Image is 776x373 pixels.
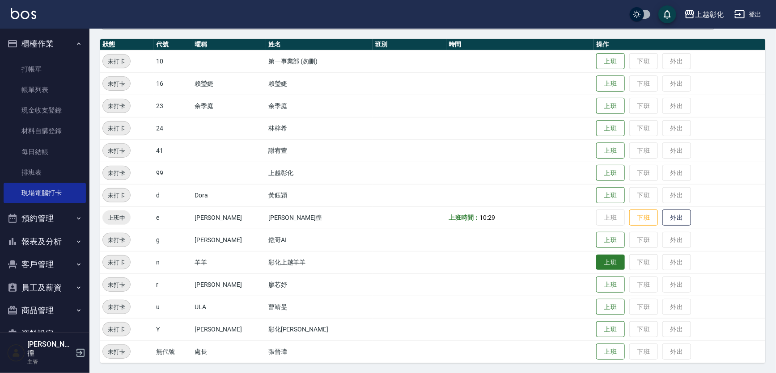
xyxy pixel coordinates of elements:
th: 暱稱 [192,39,266,50]
td: n [154,251,192,273]
td: 賴瑩婕 [192,72,266,95]
h5: [PERSON_NAME]徨 [27,340,73,358]
button: 登出 [731,6,765,23]
button: 上班 [596,277,625,293]
button: 客戶管理 [4,253,86,276]
button: 報表及分析 [4,230,86,253]
button: 上班 [596,255,625,270]
b: 上班時間： [449,214,480,221]
span: 上班中 [102,213,131,222]
span: 未打卡 [103,101,130,111]
button: 上越彰化 [681,5,727,24]
td: r [154,273,192,296]
span: 未打卡 [103,325,130,334]
button: 上班 [596,187,625,204]
td: [PERSON_NAME] [192,206,266,229]
button: 資料設定 [4,322,86,345]
button: 上班 [596,120,625,137]
th: 代號 [154,39,192,50]
td: 林梓希 [266,117,373,139]
button: 上班 [596,142,625,159]
td: 99 [154,162,192,184]
th: 姓名 [266,39,373,50]
button: 下班 [629,210,658,226]
span: 未打卡 [103,302,130,312]
td: 彰化[PERSON_NAME] [266,318,373,340]
td: [PERSON_NAME] [192,273,266,296]
button: 上班 [596,321,625,338]
td: 41 [154,139,192,162]
td: 余季庭 [266,95,373,117]
button: 上班 [596,165,625,181]
td: 張晉瑋 [266,340,373,363]
td: [PERSON_NAME] [192,229,266,251]
span: 未打卡 [103,191,130,200]
td: 彰化上越羊羊 [266,251,373,273]
button: 商品管理 [4,299,86,322]
span: 未打卡 [103,57,130,66]
td: 10 [154,50,192,72]
td: 23 [154,95,192,117]
a: 打帳單 [4,59,86,80]
button: 預約管理 [4,207,86,230]
td: 羊羊 [192,251,266,273]
td: 曹靖旻 [266,296,373,318]
span: 10:29 [480,214,496,221]
img: Logo [11,8,36,19]
td: ULA [192,296,266,318]
img: Person [7,344,25,362]
button: 員工及薪資 [4,276,86,299]
a: 材料自購登錄 [4,121,86,141]
button: 外出 [662,210,691,226]
td: [PERSON_NAME] [192,318,266,340]
th: 操作 [594,39,765,50]
button: 上班 [596,98,625,114]
button: 上班 [596,232,625,248]
button: 上班 [596,344,625,360]
th: 班別 [373,39,446,50]
a: 每日結帳 [4,142,86,162]
td: 余季庭 [192,95,266,117]
button: save [658,5,676,23]
span: 未打卡 [103,258,130,267]
span: 未打卡 [103,146,130,155]
button: 上班 [596,53,625,70]
td: e [154,206,192,229]
div: 上越彰化 [695,9,724,20]
td: g [154,229,192,251]
a: 排班表 [4,162,86,183]
span: 未打卡 [103,347,130,356]
td: 鏹哥AI [266,229,373,251]
td: Y [154,318,192,340]
button: 上班 [596,299,625,315]
td: 24 [154,117,192,139]
td: 上越彰化 [266,162,373,184]
span: 未打卡 [103,124,130,133]
td: 16 [154,72,192,95]
span: 未打卡 [103,280,130,289]
a: 現場電腦打卡 [4,183,86,203]
td: 第一事業部 (勿刪) [266,50,373,72]
a: 現金收支登錄 [4,100,86,121]
td: [PERSON_NAME]徨 [266,206,373,229]
th: 時間 [446,39,594,50]
p: 主管 [27,358,73,366]
td: u [154,296,192,318]
td: 處長 [192,340,266,363]
td: 黃鈺穎 [266,184,373,206]
td: 廖芯妤 [266,273,373,296]
td: 賴瑩婕 [266,72,373,95]
td: 無代號 [154,340,192,363]
button: 櫃檯作業 [4,32,86,55]
span: 未打卡 [103,168,130,178]
span: 未打卡 [103,79,130,88]
td: 謝宥萱 [266,139,373,162]
span: 未打卡 [103,235,130,245]
a: 帳單列表 [4,80,86,100]
button: 上班 [596,75,625,92]
th: 狀態 [100,39,154,50]
td: d [154,184,192,206]
td: Dora [192,184,266,206]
